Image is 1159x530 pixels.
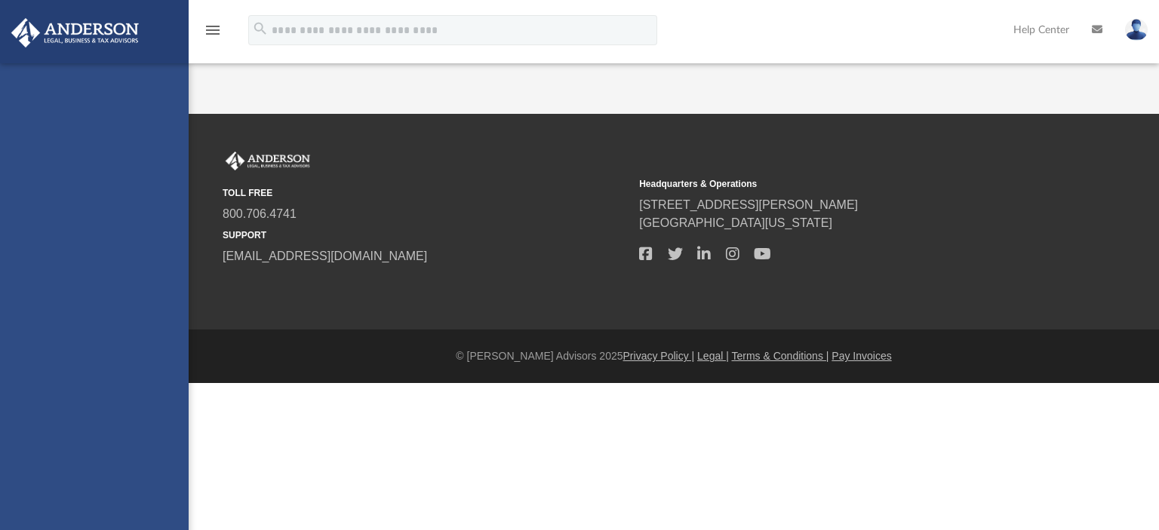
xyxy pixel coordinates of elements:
a: [EMAIL_ADDRESS][DOMAIN_NAME] [223,250,427,262]
div: © [PERSON_NAME] Advisors 2025 [189,348,1159,364]
img: User Pic [1125,19,1148,41]
small: TOLL FREE [223,186,629,200]
a: Pay Invoices [832,350,891,362]
small: SUPPORT [223,228,629,242]
a: Terms & Conditions | [732,350,829,362]
img: Anderson Advisors Platinum Portal [223,152,313,171]
a: menu [204,29,222,39]
a: [STREET_ADDRESS][PERSON_NAME] [639,198,858,211]
a: 800.706.4741 [223,207,297,220]
a: Legal | [697,350,729,362]
i: menu [204,21,222,39]
i: search [252,20,269,37]
a: Privacy Policy | [623,350,695,362]
img: Anderson Advisors Platinum Portal [7,18,143,47]
small: Headquarters & Operations [639,177,1045,191]
a: [GEOGRAPHIC_DATA][US_STATE] [639,216,832,229]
